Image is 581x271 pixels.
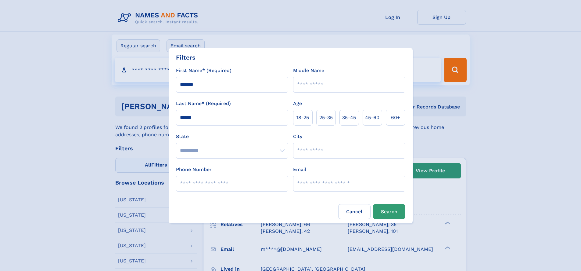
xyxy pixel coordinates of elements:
label: City [293,133,302,140]
span: 35‑45 [342,114,356,121]
label: Age [293,100,302,107]
span: 45‑60 [365,114,379,121]
span: 18‑25 [296,114,309,121]
div: Filters [176,53,195,62]
label: Phone Number [176,166,212,173]
label: Last Name* (Required) [176,100,231,107]
label: Email [293,166,306,173]
label: Cancel [338,204,371,219]
label: State [176,133,288,140]
label: First Name* (Required) [176,67,231,74]
label: Middle Name [293,67,324,74]
span: 25‑35 [319,114,333,121]
button: Search [373,204,405,219]
span: 60+ [391,114,400,121]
